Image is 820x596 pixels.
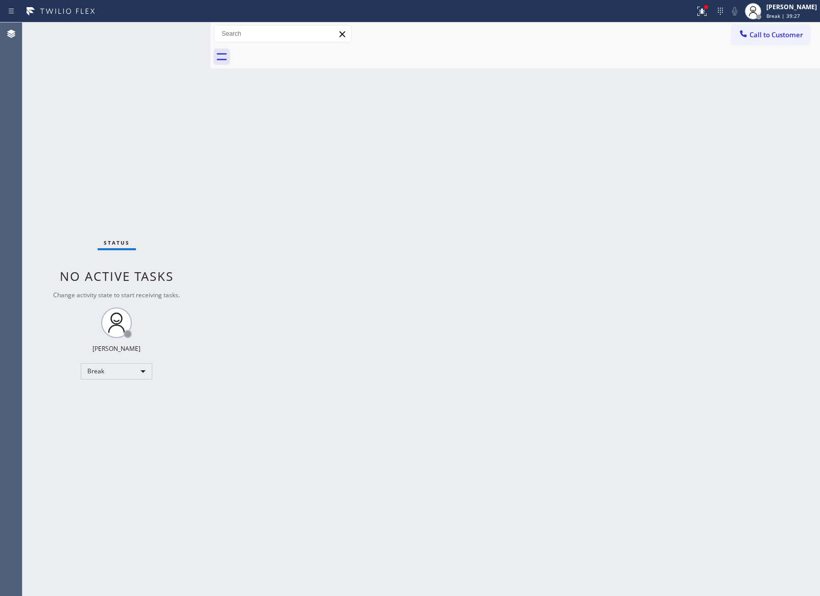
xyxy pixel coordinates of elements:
div: [PERSON_NAME] [766,3,817,11]
span: Break | 39:27 [766,12,800,19]
button: Call to Customer [732,25,810,44]
span: Call to Customer [749,30,803,39]
button: Mute [728,4,742,18]
div: Break [81,363,152,379]
div: [PERSON_NAME] [92,344,140,353]
span: No active tasks [60,268,174,284]
span: Status [104,239,130,246]
span: Change activity state to start receiving tasks. [53,291,180,299]
input: Search [214,26,351,42]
